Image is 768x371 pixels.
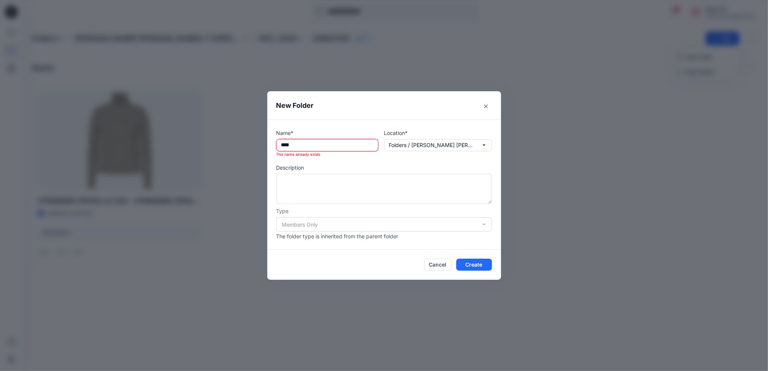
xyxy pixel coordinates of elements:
[276,151,378,158] p: This name already exists
[424,259,452,271] button: Cancel
[384,139,492,151] button: Folders / [PERSON_NAME] [PERSON_NAME] I TURKEY Digital Shop / FALL 2025 / SWEATER
[276,207,492,215] p: Type
[456,259,492,271] button: Create
[389,141,476,149] p: Folders / [PERSON_NAME] [PERSON_NAME] I TURKEY Digital Shop / FALL 2025 / SWEATER
[276,129,378,137] p: Name*
[276,164,492,172] p: Description
[276,232,492,240] p: The folder type is inherited from the parent folder
[480,100,492,112] button: Close
[267,91,501,120] header: New Folder
[384,129,492,137] p: Location*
